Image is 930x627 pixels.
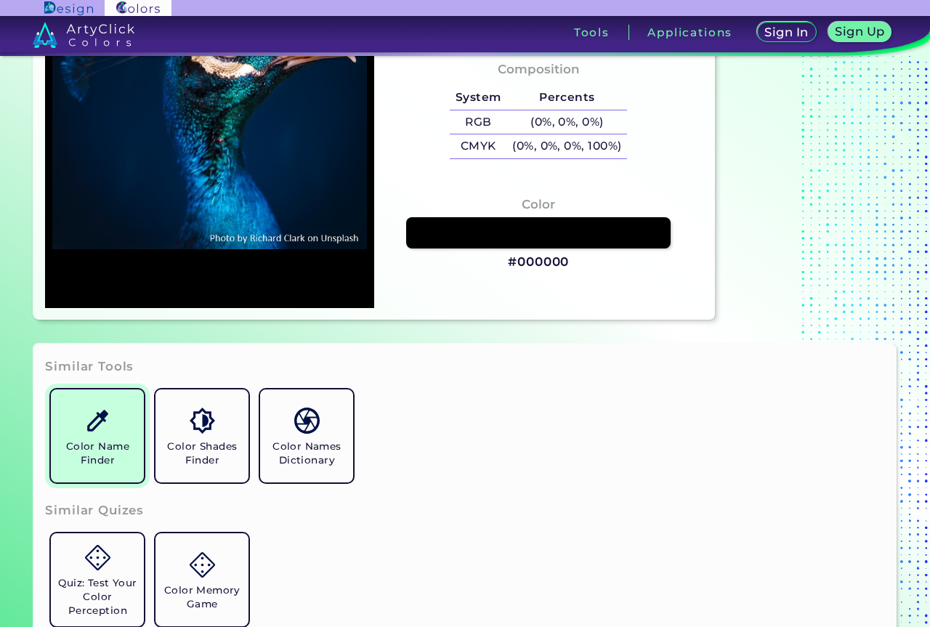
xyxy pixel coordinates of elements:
img: ArtyClick Design logo [44,1,93,15]
h4: Color [522,194,555,215]
h5: CMYK [450,134,506,158]
h5: Sign Up [837,26,883,37]
img: icon_game.svg [190,552,215,578]
h5: Quiz: Test Your Color Perception [57,576,138,618]
h5: Color Name Finder [57,440,138,467]
h5: Sign In [767,27,807,38]
img: icon_color_name_finder.svg [85,408,110,433]
a: Sign Up [830,23,889,41]
h3: #000000 [508,254,569,271]
h5: (0%, 0%, 0%) [506,110,627,134]
h5: RGB [450,110,506,134]
h5: Color Shades Finder [161,440,243,467]
img: logo_artyclick_colors_white.svg [33,22,135,48]
h3: Tools [574,27,610,38]
img: icon_color_shades.svg [190,408,215,433]
h5: (0%, 0%, 0%, 100%) [506,134,627,158]
a: Color Name Finder [45,384,150,488]
a: Color Names Dictionary [254,384,359,488]
img: icon_game.svg [85,545,110,570]
h5: Percents [506,86,627,110]
h5: Color Memory Game [161,583,243,611]
h3: Similar Quizes [45,502,144,519]
h3: Similar Tools [45,358,134,376]
img: icon_color_names_dictionary.svg [294,408,320,433]
h4: Composition [498,59,580,80]
h3: Applications [647,27,732,38]
a: Color Shades Finder [150,384,254,488]
h5: System [450,86,506,110]
h5: Color Names Dictionary [266,440,347,467]
a: Sign In [759,23,814,41]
